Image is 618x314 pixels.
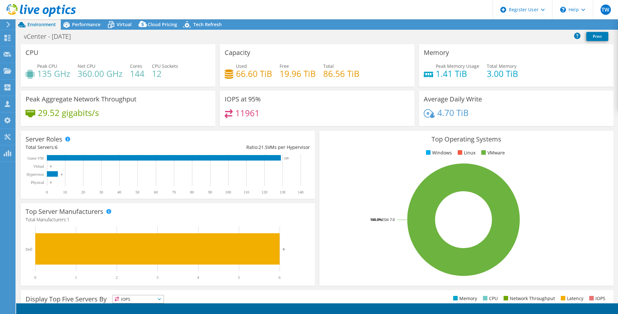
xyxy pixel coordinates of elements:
text: Dell [26,247,32,252]
h4: 3.00 TiB [487,70,518,77]
span: 6 [55,144,58,150]
h3: Top Operating Systems [324,136,609,143]
text: 2 [116,275,118,280]
div: Total Servers: [26,144,168,151]
span: Tech Refresh [193,21,222,27]
text: 100 [225,190,231,194]
span: Total Memory [487,63,517,69]
h4: 360.00 GHz [78,70,123,77]
text: Physical [31,180,44,185]
text: 6 [283,247,285,251]
h3: CPU [26,49,38,56]
h4: 86.56 TiB [323,70,359,77]
tspan: ESXi 7.0 [382,217,395,222]
text: 50 [135,190,139,194]
text: 60 [154,190,158,194]
span: Cloud Pricing [148,21,177,27]
h3: Memory [424,49,449,56]
text: 1 [75,275,77,280]
text: 6 [61,173,63,176]
text: 0 [46,190,48,194]
span: 1 [67,216,69,223]
span: Free [280,63,289,69]
a: Print [586,32,608,41]
h3: IOPS at 95% [225,96,261,103]
h4: 19.96 TiB [280,70,316,77]
li: Memory [452,295,477,302]
span: Virtual [117,21,132,27]
h3: Peak Aggregate Network Throughput [26,96,136,103]
text: 120 [261,190,267,194]
span: Peak CPU [37,63,57,69]
h4: 1.41 TiB [436,70,479,77]
text: 4 [197,275,199,280]
div: Ratio: VMs per Hypervisor [168,144,310,151]
h4: 66.60 TiB [236,70,272,77]
li: Windows [424,149,452,156]
span: Net CPU [78,63,95,69]
h4: Total Manufacturers: [26,216,310,223]
text: Guest VM [27,156,44,161]
span: Cores [130,63,142,69]
h3: Average Daily Write [424,96,482,103]
li: Network Throughput [502,295,555,302]
h3: Top Server Manufacturers [26,208,103,215]
span: CPU Sockets [152,63,178,69]
span: IOPS [113,295,164,303]
h4: 144 [130,70,144,77]
text: 3 [156,275,158,280]
h4: 4.70 TiB [437,109,469,116]
h4: 11961 [235,110,260,117]
span: Environment [27,21,56,27]
h4: 135 GHz [37,70,70,77]
li: Linux [456,149,475,156]
text: 110 [243,190,249,194]
h1: vCenter - [DATE] [21,33,81,40]
tspan: 100.0% [370,217,382,222]
li: CPU [481,295,498,302]
text: Virtual [33,164,44,169]
text: 0 [50,181,52,184]
text: 10 [63,190,67,194]
span: Peak Memory Usage [436,63,479,69]
svg: \n [560,7,566,13]
text: 40 [117,190,121,194]
text: 5 [238,275,240,280]
h4: 29.52 gigabits/s [38,109,99,116]
span: Total [323,63,334,69]
text: 70 [172,190,176,194]
h4: 12 [152,70,178,77]
span: TW [601,5,611,15]
text: 140 [298,190,304,194]
text: 80 [190,190,194,194]
text: 6 [279,275,281,280]
text: 0 [50,165,52,168]
text: 30 [99,190,103,194]
li: VMware [480,149,505,156]
span: Performance [72,21,101,27]
text: 0 [34,275,36,280]
text: Hypervisor [27,172,44,177]
text: 129 [284,157,289,160]
span: Used [236,63,247,69]
li: Latency [559,295,583,302]
text: 130 [280,190,285,194]
span: 21.5 [259,144,268,150]
li: IOPS [588,295,605,302]
h3: Server Roles [26,136,62,143]
text: 20 [81,190,85,194]
h3: Capacity [225,49,250,56]
text: 90 [208,190,212,194]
